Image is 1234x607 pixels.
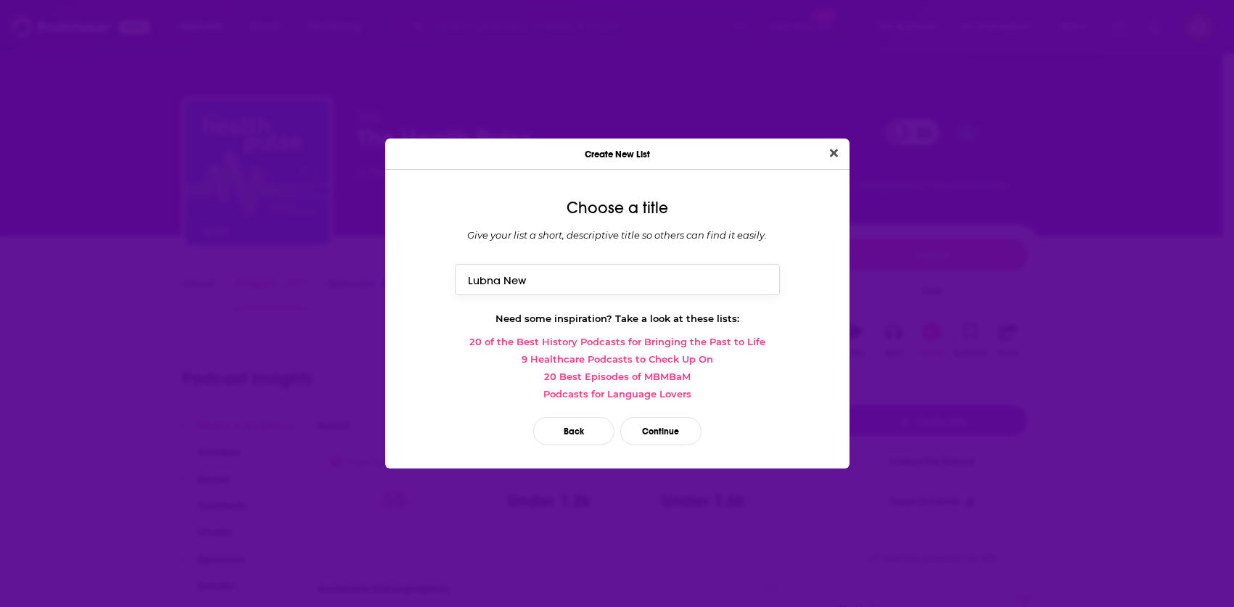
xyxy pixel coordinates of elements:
input: Top True Crime podcasts of 2020... [455,264,780,295]
a: 20 of the Best History Podcasts for Bringing the Past to Life [397,336,838,347]
div: Create New List [385,139,850,170]
div: Give your list a short, descriptive title so others can find it easily. [397,229,838,241]
button: Continue [620,417,702,445]
a: 20 Best Episodes of MBMBaM [397,371,838,382]
a: 9 Healthcare Podcasts to Check Up On [397,353,838,365]
a: Podcasts for Language Lovers [397,388,838,400]
button: Close [824,144,844,162]
div: Choose a title [397,199,838,218]
div: Need some inspiration? Take a look at these lists: [397,313,838,324]
button: Back [533,417,614,445]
